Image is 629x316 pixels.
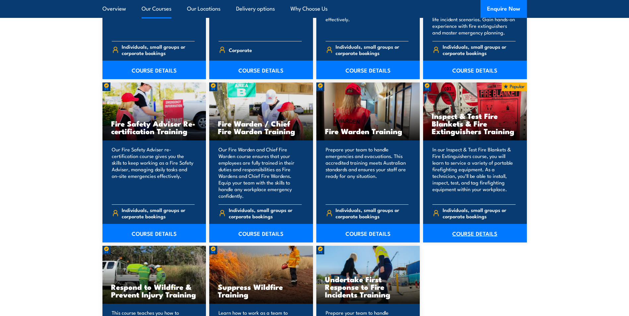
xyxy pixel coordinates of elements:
p: Prepare your team to handle emergencies and evacuations. This accredited training meets Australia... [326,146,409,199]
a: COURSE DETAILS [102,224,206,242]
a: COURSE DETAILS [316,224,420,242]
a: COURSE DETAILS [316,61,420,79]
p: Our Fire Warden and Chief Fire Warden course ensures that your employees are fully trained in the... [219,146,302,199]
span: Individuals, small groups or corporate bookings [443,207,516,219]
h3: Fire Warden Training [325,127,411,135]
a: COURSE DETAILS [102,61,206,79]
span: Individuals, small groups or corporate bookings [336,43,409,56]
h3: Suppress Wildfire Training [218,283,304,298]
span: Individuals, small groups or corporate bookings [443,43,516,56]
span: Individuals, small groups or corporate bookings [336,207,409,219]
span: Individuals, small groups or corporate bookings [122,207,195,219]
h3: Fire Warden / Chief Fire Warden Training [218,120,304,135]
a: COURSE DETAILS [209,61,313,79]
a: COURSE DETAILS [423,224,527,242]
h3: Undertake First Response to Fire Incidents Training [325,275,411,298]
span: Individuals, small groups or corporate bookings [122,43,195,56]
h3: Inspect & Test Fire Blankets & Fire Extinguishers Training [432,112,518,135]
a: COURSE DETAILS [209,224,313,242]
span: Corporate [229,45,252,55]
span: Individuals, small groups or corporate bookings [229,207,302,219]
p: Our Fire Safety Adviser re-certification course gives you the skills to keep working as a Fire Sa... [112,146,195,199]
h3: Fire Safety Adviser Re-certification Training [111,120,198,135]
p: In our Inspect & Test Fire Blankets & Fire Extinguishers course, you will learn to service a vari... [432,146,516,199]
a: COURSE DETAILS [423,61,527,79]
h3: Respond to Wildfire & Prevent Injury Training [111,283,198,298]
